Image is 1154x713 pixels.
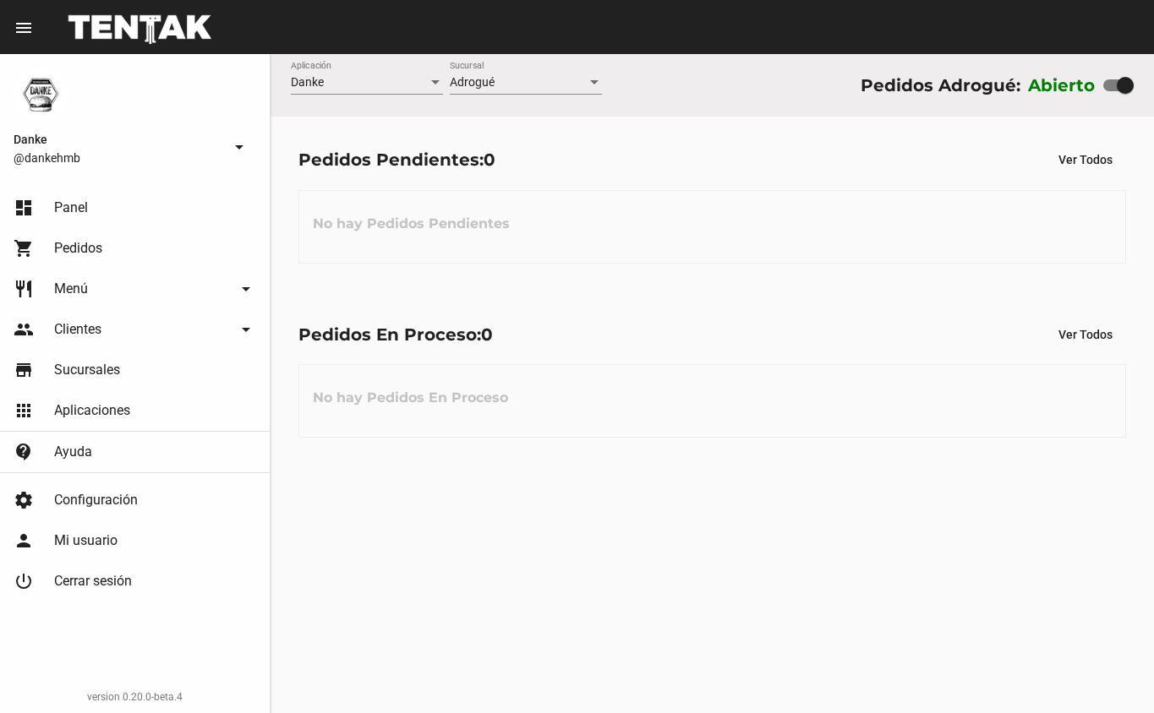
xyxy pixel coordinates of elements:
[1083,645,1137,696] iframe: chat widget
[1058,153,1113,166] span: Ver Todos
[14,442,34,462] mat-icon: contact_support
[54,362,120,378] span: Sucursales
[236,279,256,299] mat-icon: arrow_drop_down
[14,279,34,299] mat-icon: restaurant
[299,199,523,249] h3: No hay Pedidos Pendientes
[1058,328,1113,341] span: Ver Todos
[54,402,130,419] span: Aplicaciones
[54,532,118,549] span: Mi usuario
[14,238,34,259] mat-icon: shopping_cart
[861,72,1020,99] div: Pedidos Adrogué:
[298,321,493,348] div: Pedidos En Proceso:
[14,400,34,421] mat-icon: apps
[14,18,34,38] mat-icon: menu
[14,531,34,551] mat-icon: person
[54,444,92,460] span: Ayuda
[298,146,495,173] div: Pedidos Pendientes:
[1045,319,1126,350] button: Ver Todos
[54,240,102,257] span: Pedidos
[14,129,222,150] span: Danke
[54,199,88,216] span: Panel
[14,150,222,166] span: @dankehmb
[14,198,34,218] mat-icon: dashboard
[484,150,495,170] span: 0
[14,360,34,380] mat-icon: store
[14,68,68,122] img: 1d4517d0-56da-456b-81f5-6111ccf01445.png
[14,571,34,591] mat-icon: power_settings_new
[14,319,34,340] mat-icon: people
[299,373,522,423] h3: No hay Pedidos En Proceso
[450,75,495,89] span: Adrogué
[54,321,101,338] span: Clientes
[229,137,249,157] mat-icon: arrow_drop_down
[236,319,256,340] mat-icon: arrow_drop_down
[14,490,34,510] mat-icon: settings
[54,492,138,509] span: Configuración
[1045,144,1126,175] button: Ver Todos
[54,573,132,590] span: Cerrar sesión
[1028,72,1096,99] label: Abierto
[291,75,324,89] span: Danke
[481,324,493,345] span: 0
[54,280,88,297] span: Menú
[14,689,256,705] div: version 0.20.0-beta.4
